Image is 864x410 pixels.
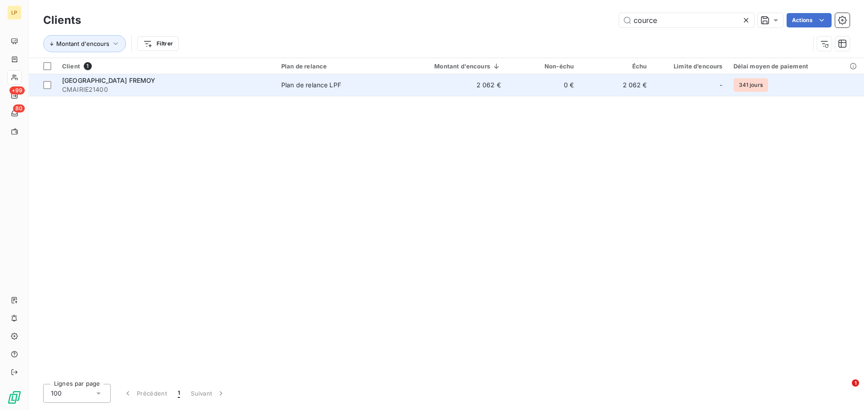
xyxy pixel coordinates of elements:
td: 2 062 € [395,74,506,96]
button: Suivant [185,384,231,403]
button: Précédent [118,384,172,403]
span: 80 [13,104,25,113]
div: Délai moyen de paiement [733,63,859,70]
div: Plan de relance LPF [281,81,341,90]
span: 1 [852,379,859,387]
button: Montant d'encours [43,35,126,52]
iframe: Intercom live chat [833,379,855,401]
span: 100 [51,389,62,398]
button: Actions [787,13,832,27]
span: 341 jours [733,78,768,92]
span: Montant d'encours [56,40,109,47]
h3: Clients [43,12,81,28]
td: 0 € [506,74,579,96]
img: Logo LeanPay [7,390,22,405]
span: [GEOGRAPHIC_DATA] FREMOY [62,77,156,84]
td: 2 062 € [579,74,652,96]
span: 1 [178,389,180,398]
div: Non-échu [512,63,574,70]
span: +99 [9,86,25,95]
button: Filtrer [137,36,179,51]
div: Plan de relance [281,63,389,70]
input: Rechercher [619,13,754,27]
span: Client [62,63,80,70]
div: Limite d’encours [658,63,723,70]
span: - [720,81,722,90]
span: 1 [84,62,92,70]
div: LP [7,5,22,20]
div: Montant d'encours [400,63,501,70]
span: CMAIRIE21400 [62,85,270,94]
button: 1 [172,384,185,403]
div: Échu [585,63,647,70]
